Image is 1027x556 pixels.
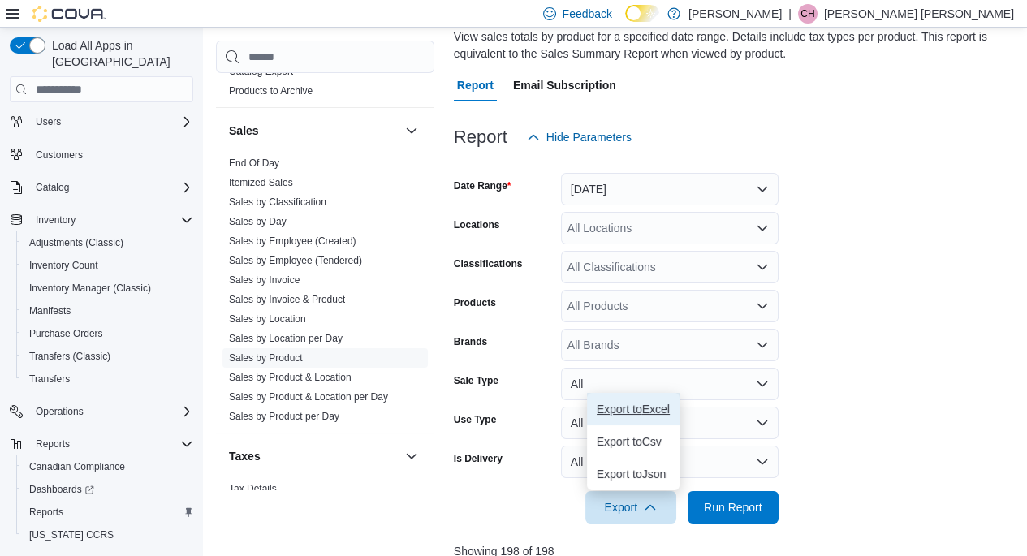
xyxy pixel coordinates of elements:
[229,255,362,266] a: Sales by Employee (Tendered)
[229,391,388,403] a: Sales by Product & Location per Day
[625,22,626,23] span: Dark Mode
[29,483,94,496] span: Dashboards
[36,437,70,450] span: Reports
[587,458,680,490] button: Export toJson
[229,483,277,494] a: Tax Details
[36,213,76,226] span: Inventory
[23,233,193,252] span: Adjustments (Classic)
[229,351,303,364] span: Sales by Product
[23,502,70,522] a: Reports
[23,480,101,499] a: Dashboards
[23,457,193,476] span: Canadian Compliance
[216,479,434,524] div: Taxes
[23,502,193,522] span: Reports
[454,257,523,270] label: Classifications
[454,127,507,147] h3: Report
[229,274,300,286] a: Sales by Invoice
[29,112,193,131] span: Users
[229,176,293,189] span: Itemized Sales
[798,4,818,24] div: Connor Horvath
[229,196,326,209] span: Sales by Classification
[229,196,326,208] a: Sales by Classification
[454,452,503,465] label: Is Delivery
[229,448,261,464] h3: Taxes
[688,4,782,24] p: [PERSON_NAME]
[29,210,193,230] span: Inventory
[23,369,193,389] span: Transfers
[229,123,259,139] h3: Sales
[23,324,110,343] a: Purchase Orders
[229,85,313,97] a: Products to Archive
[587,393,680,425] button: Export toExcel
[23,278,193,298] span: Inventory Manager (Classic)
[229,254,362,267] span: Sales by Employee (Tendered)
[229,312,306,325] span: Sales by Location
[229,293,345,306] span: Sales by Invoice & Product
[23,256,193,275] span: Inventory Count
[23,369,76,389] a: Transfers
[29,434,76,454] button: Reports
[756,338,769,351] button: Open list of options
[229,313,306,325] a: Sales by Location
[36,115,61,128] span: Users
[23,525,120,545] a: [US_STATE] CCRS
[597,435,670,448] span: Export to Csv
[229,482,277,495] span: Tax Details
[595,491,667,524] span: Export
[29,144,193,165] span: Customers
[16,501,200,524] button: Reports
[229,448,399,464] button: Taxes
[454,413,496,426] label: Use Type
[3,209,200,231] button: Inventory
[16,368,200,390] button: Transfers
[3,400,200,423] button: Operations
[29,528,114,541] span: [US_STATE] CCRS
[29,236,123,249] span: Adjustments (Classic)
[625,5,659,22] input: Dark Mode
[229,410,339,423] span: Sales by Product per Day
[454,218,500,231] label: Locations
[23,256,105,275] a: Inventory Count
[29,402,90,421] button: Operations
[561,407,779,439] button: All
[29,259,98,272] span: Inventory Count
[29,178,193,197] span: Catalog
[23,301,193,321] span: Manifests
[23,480,193,499] span: Dashboards
[688,491,779,524] button: Run Report
[585,491,676,524] button: Export
[16,478,200,501] a: Dashboards
[16,455,200,478] button: Canadian Compliance
[29,373,70,386] span: Transfers
[36,149,83,162] span: Customers
[29,402,193,421] span: Operations
[546,129,632,145] span: Hide Parameters
[561,368,779,400] button: All
[704,499,762,515] span: Run Report
[23,233,130,252] a: Adjustments (Classic)
[23,301,77,321] a: Manifests
[824,4,1014,24] p: [PERSON_NAME] [PERSON_NAME]
[216,62,434,107] div: Products
[45,37,193,70] span: Load All Apps in [GEOGRAPHIC_DATA]
[29,327,103,340] span: Purchase Orders
[402,121,421,140] button: Sales
[756,222,769,235] button: Open list of options
[3,143,200,166] button: Customers
[229,352,303,364] a: Sales by Product
[229,411,339,422] a: Sales by Product per Day
[16,524,200,546] button: [US_STATE] CCRS
[561,173,779,205] button: [DATE]
[229,84,313,97] span: Products to Archive
[229,333,343,344] a: Sales by Location per Day
[16,345,200,368] button: Transfers (Classic)
[16,300,200,322] button: Manifests
[788,4,792,24] p: |
[756,261,769,274] button: Open list of options
[16,322,200,345] button: Purchase Orders
[29,304,71,317] span: Manifests
[756,300,769,312] button: Open list of options
[32,6,106,22] img: Cova
[229,216,287,227] a: Sales by Day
